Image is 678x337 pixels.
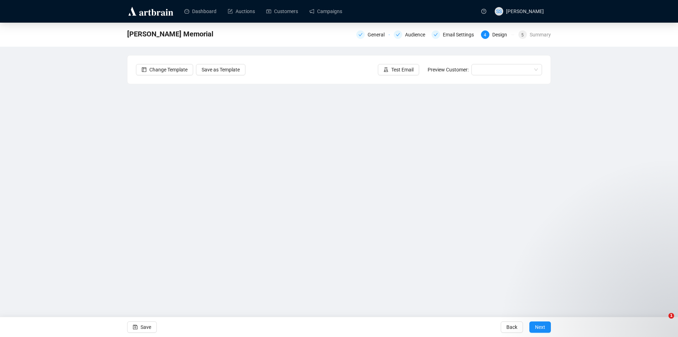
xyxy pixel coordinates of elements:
[492,30,511,39] div: Design
[428,67,469,72] span: Preview Customer:
[383,67,388,72] span: experiment
[396,33,400,37] span: check
[202,66,240,74] span: Save as Template
[434,33,438,37] span: check
[521,33,524,37] span: 5
[141,317,151,337] span: Save
[266,2,298,21] a: Customers
[501,321,523,333] button: Back
[133,325,138,330] span: save
[368,30,389,39] div: General
[127,6,174,17] img: logo
[228,2,255,21] a: Auctions
[481,30,514,39] div: 4Design
[149,66,188,74] span: Change Template
[391,66,414,74] span: Test Email
[496,7,502,15] span: SS
[405,30,429,39] div: Audience
[518,30,551,39] div: 5Summary
[535,317,545,337] span: Next
[196,64,245,75] button: Save as Template
[309,2,342,21] a: Campaigns
[530,30,551,39] div: Summary
[506,317,517,337] span: Back
[356,30,389,39] div: General
[394,30,427,39] div: Audience
[506,8,544,14] span: [PERSON_NAME]
[378,64,419,75] button: Test Email
[668,313,674,319] span: 1
[127,28,213,40] span: Rutter Memorial
[142,67,147,72] span: layout
[443,30,478,39] div: Email Settings
[481,9,486,14] span: question-circle
[432,30,477,39] div: Email Settings
[484,33,486,37] span: 4
[184,2,216,21] a: Dashboard
[127,321,157,333] button: Save
[529,321,551,333] button: Next
[654,313,671,330] iframe: Intercom live chat
[358,33,363,37] span: check
[136,64,193,75] button: Change Template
